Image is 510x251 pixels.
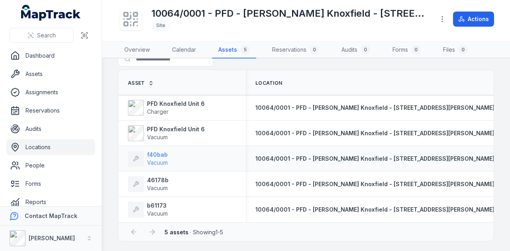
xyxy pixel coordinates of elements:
[25,212,77,219] strong: Contact MapTrack
[335,42,377,58] a: Audits0
[128,125,205,141] a: PFD Knoxfield Unit 6Vacuum
[255,104,494,112] a: 10064/0001 - PFD - [PERSON_NAME] Knoxfield - [STREET_ADDRESS][PERSON_NAME]
[255,129,494,137] a: 10064/0001 - PFD - [PERSON_NAME] Knoxfield - [STREET_ADDRESS][PERSON_NAME]
[151,7,428,20] h1: 10064/0001 - PFD - [PERSON_NAME] Knoxfield - [STREET_ADDRESS][PERSON_NAME]
[147,210,168,217] span: Vacuum
[147,185,168,191] span: Vacuum
[6,66,95,82] a: Assets
[255,155,494,163] a: 10064/0001 - PFD - [PERSON_NAME] Knoxfield - [STREET_ADDRESS][PERSON_NAME]
[6,176,95,192] a: Forms
[212,42,256,58] a: Assets5
[118,42,156,58] a: Overview
[147,125,205,133] strong: PFD Knoxfield Unit 6
[29,235,75,241] strong: [PERSON_NAME]
[128,151,168,167] a: f40babVacuum
[147,176,169,184] strong: 46178b
[128,80,145,86] span: Asset
[255,206,494,213] span: 10064/0001 - PFD - [PERSON_NAME] Knoxfield - [STREET_ADDRESS][PERSON_NAME]
[255,206,494,214] a: 10064/0001 - PFD - [PERSON_NAME] Knoxfield - [STREET_ADDRESS][PERSON_NAME]
[128,202,168,218] a: b61173Vacuum
[37,31,56,39] span: Search
[128,100,205,116] a: PFD Knoxfield Unit 6Charger
[6,121,95,137] a: Audits
[6,48,95,64] a: Dashboard
[165,229,223,235] span: · Showing 1 - 5
[453,12,494,27] button: Actions
[6,158,95,173] a: People
[266,42,326,58] a: Reservations0
[165,229,188,235] strong: 5 assets
[310,45,319,54] div: 0
[411,45,421,54] div: 0
[458,45,468,54] div: 0
[147,108,169,115] span: Charger
[10,28,74,43] button: Search
[437,42,474,58] a: Files0
[147,134,168,140] span: Vacuum
[147,151,168,159] strong: f40bab
[6,103,95,119] a: Reservations
[128,176,169,192] a: 46178bVacuum
[166,42,202,58] a: Calendar
[255,104,494,111] span: 10064/0001 - PFD - [PERSON_NAME] Knoxfield - [STREET_ADDRESS][PERSON_NAME]
[255,155,494,162] span: 10064/0001 - PFD - [PERSON_NAME] Knoxfield - [STREET_ADDRESS][PERSON_NAME]
[386,42,427,58] a: Forms0
[147,202,168,210] strong: b61173
[128,80,154,86] a: Asset
[147,159,168,166] span: Vacuum
[361,45,370,54] div: 0
[151,20,170,31] div: Site
[6,139,95,155] a: Locations
[255,80,282,86] span: Location
[255,180,494,188] a: 10064/0001 - PFD - [PERSON_NAME] Knoxfield - [STREET_ADDRESS][PERSON_NAME]
[6,84,95,100] a: Assignments
[21,5,81,21] a: MapTrack
[6,194,95,210] a: Reports
[240,45,250,54] div: 5
[147,100,205,108] strong: PFD Knoxfield Unit 6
